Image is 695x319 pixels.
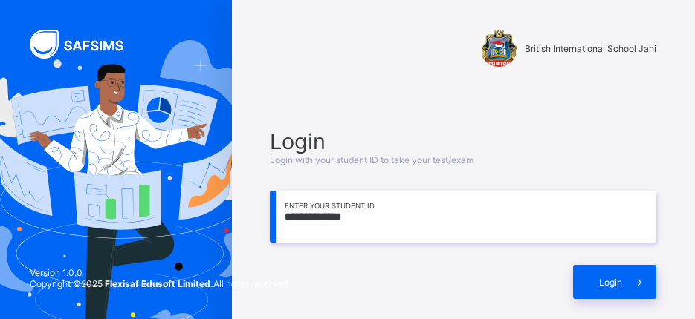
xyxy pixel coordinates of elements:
[30,267,290,278] span: Version 1.0.0
[30,30,141,59] img: SAFSIMS Logo
[599,277,622,288] span: Login
[270,128,656,154] span: Login
[270,154,473,165] span: Login with your student ID to take your test/exam
[525,43,656,54] span: British International School Jahi
[105,278,213,289] strong: Flexisaf Edusoft Limited.
[30,278,290,289] span: Copyright © 2025 All rights reserved.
